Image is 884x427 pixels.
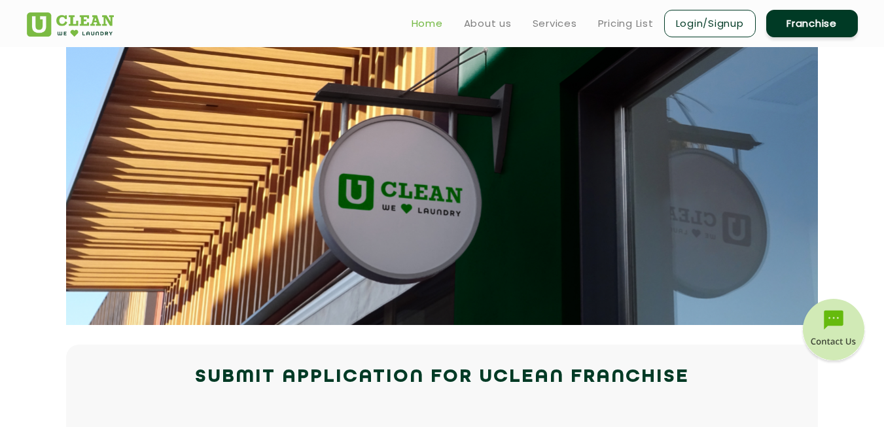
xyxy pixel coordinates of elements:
[464,16,512,31] a: About us
[412,16,443,31] a: Home
[664,10,756,37] a: Login/Signup
[598,16,654,31] a: Pricing List
[801,299,866,364] img: contact-btn
[766,10,858,37] a: Franchise
[27,362,858,393] h2: Submit Application for UCLEAN FRANCHISE
[533,16,577,31] a: Services
[27,12,114,37] img: UClean Laundry and Dry Cleaning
